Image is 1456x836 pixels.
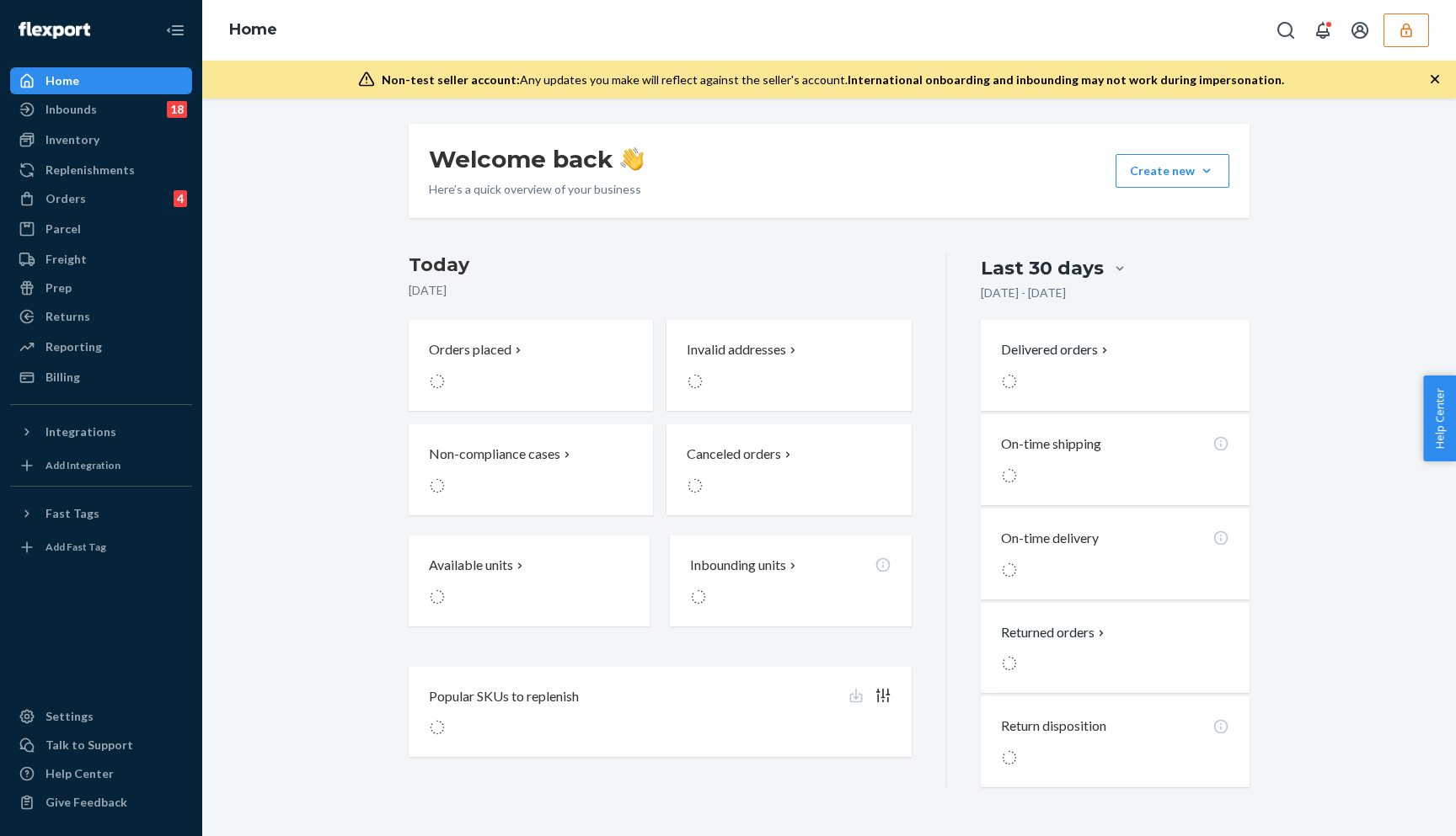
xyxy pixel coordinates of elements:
[10,246,192,273] a: Freight
[687,340,786,359] p: Invalid addresses
[167,101,187,118] div: 18
[45,737,133,753] div: Talk to Support
[1001,340,1111,359] button: Delivered orders
[382,72,1284,88] div: Any updates you make will reflect against the seller's account.
[1343,13,1377,47] button: Open account menu
[10,789,192,816] button: Give Feedback
[666,424,911,515] button: Canceled orders
[429,445,560,464] p: Non-compliance cases
[10,303,192,330] a: Returns
[45,794,127,811] div: Give Feedback
[10,760,192,787] a: Help Center
[45,162,135,178] div: Replenishments
[10,500,192,527] button: Fast Tags
[1001,623,1108,642] button: Returned orders
[10,96,192,123] a: Inbounds18
[45,708,94,725] div: Settings
[45,338,102,355] div: Reporting
[848,72,1284,87] span: International onboarding and inbounding may not work during impersonation.
[409,252,912,279] h3: Today
[45,308,90,325] div: Returns
[10,534,192,561] a: Add Fast Tag
[45,72,79,89] div: Home
[45,458,120,472] div: Add Integration
[45,369,80,386] div: Billing
[45,423,116,440] div: Integrations
[1001,716,1106,736] p: Return disposition
[10,418,192,445] button: Integrations
[429,556,513,575] p: Available units
[10,67,192,94] a: Home
[10,732,192,759] button: Talk to Support
[10,452,192,479] a: Add Integration
[45,221,81,237] div: Parcel
[1423,375,1456,461] button: Help Center
[10,126,192,153] a: Inventory
[409,282,912,299] p: [DATE]
[10,274,192,301] a: Prep
[620,147,644,171] img: hand-wave emoji
[1001,529,1099,548] p: On-time delivery
[158,13,192,47] button: Close Navigation
[10,185,192,212] a: Orders4
[429,340,511,359] p: Orders placed
[666,320,911,411] button: Invalid addresses
[45,190,86,207] div: Orders
[1001,434,1101,454] p: On-time shipping
[409,320,653,411] button: Orders placed
[45,280,72,296] div: Prep
[10,333,192,360] a: Reporting
[45,505,99,522] div: Fast Tags
[19,22,90,39] img: Flexport logo
[409,535,650,626] button: Available units
[45,101,97,118] div: Inbounds
[10,216,192,242] a: Parcel
[45,131,99,148] div: Inventory
[174,190,187,207] div: 4
[45,540,106,554] div: Add Fast Tag
[229,20,277,39] a: Home
[981,255,1104,281] div: Last 30 days
[690,556,786,575] p: Inbounding units
[45,765,114,782] div: Help Center
[670,535,911,626] button: Inbounding units
[382,72,520,87] span: Non-test seller account:
[10,364,192,391] a: Billing
[1116,154,1229,188] button: Create new
[429,687,579,706] p: Popular SKUs to replenish
[429,144,644,174] h1: Welcome back
[409,424,653,515] button: Non-compliance cases
[216,6,291,55] ol: breadcrumbs
[687,445,781,464] p: Canceled orders
[10,157,192,184] a: Replenishments
[1269,13,1303,47] button: Open Search Box
[981,285,1066,301] p: [DATE] - [DATE]
[10,703,192,730] a: Settings
[45,251,87,268] div: Freight
[1306,13,1340,47] button: Open notifications
[429,181,644,198] p: Here’s a quick overview of your business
